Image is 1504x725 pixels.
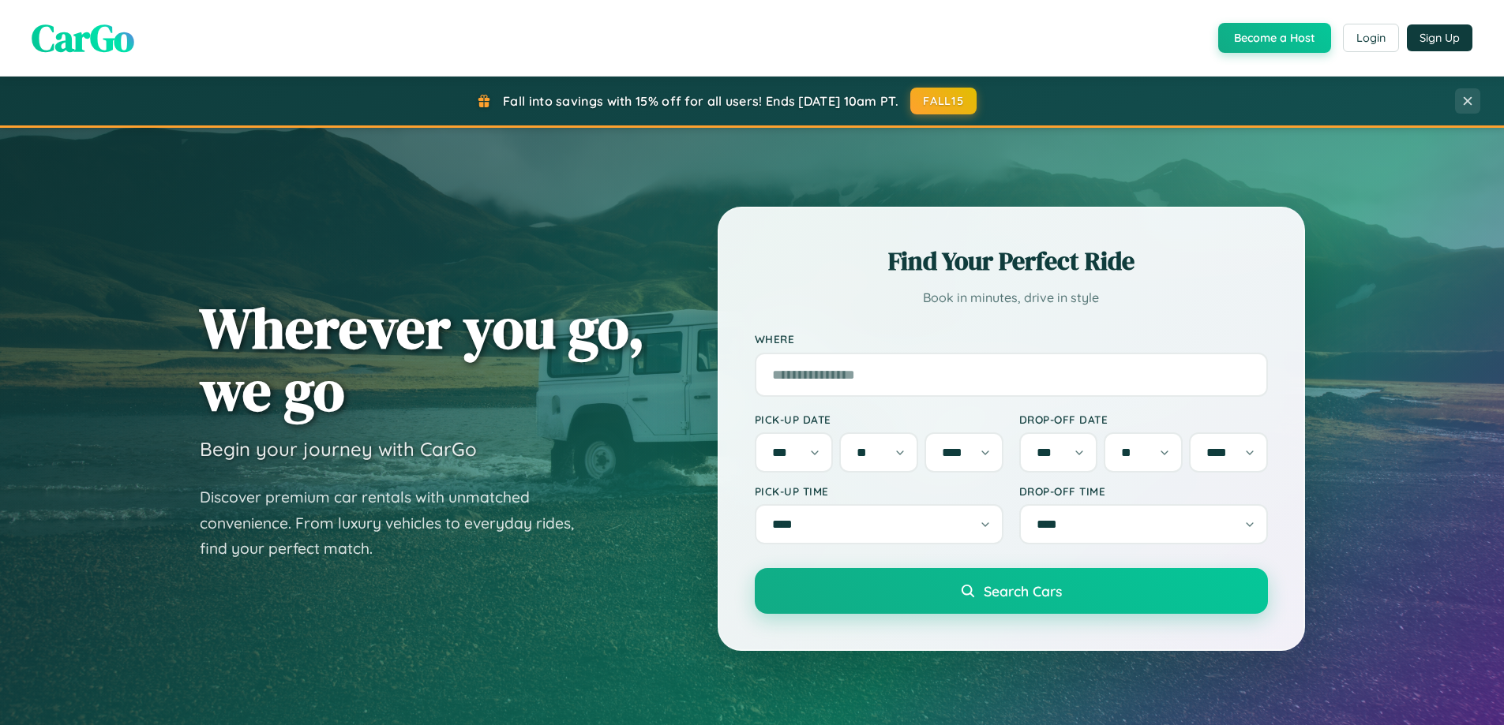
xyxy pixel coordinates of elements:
button: Login [1343,24,1399,52]
h3: Begin your journey with CarGo [200,437,477,461]
button: Become a Host [1218,23,1331,53]
label: Pick-up Time [755,484,1003,498]
h1: Wherever you go, we go [200,297,645,421]
span: Search Cars [984,582,1062,600]
button: Search Cars [755,568,1268,614]
p: Discover premium car rentals with unmatched convenience. From luxury vehicles to everyday rides, ... [200,484,594,562]
label: Pick-up Date [755,413,1003,426]
span: CarGo [32,12,134,64]
label: Drop-off Time [1019,484,1268,498]
p: Book in minutes, drive in style [755,286,1268,309]
button: FALL15 [910,88,977,114]
label: Drop-off Date [1019,413,1268,426]
button: Sign Up [1407,24,1472,51]
span: Fall into savings with 15% off for all users! Ends [DATE] 10am PT. [503,93,898,109]
h2: Find Your Perfect Ride [755,244,1268,278]
label: Where [755,333,1268,346]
